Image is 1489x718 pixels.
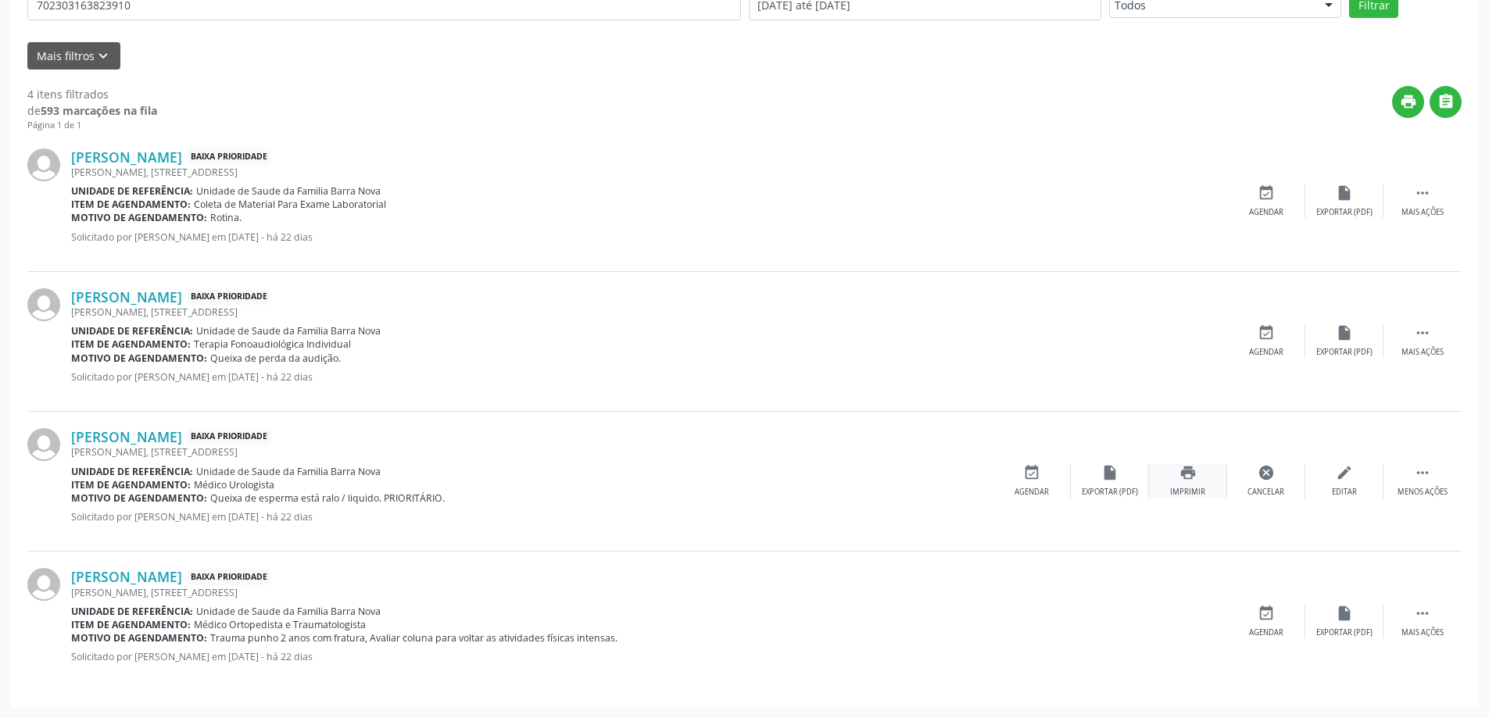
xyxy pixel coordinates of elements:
div: [PERSON_NAME], [STREET_ADDRESS] [71,166,1227,179]
button:  [1430,86,1462,118]
i: insert_drive_file [1336,184,1353,202]
b: Item de agendamento: [71,198,191,211]
i:  [1414,324,1431,341]
i:  [1414,605,1431,622]
a: [PERSON_NAME] [71,148,182,166]
span: Baixa Prioridade [188,569,270,585]
b: Unidade de referência: [71,324,193,338]
div: Agendar [1249,347,1283,358]
button: print [1392,86,1424,118]
i: keyboard_arrow_down [95,48,112,65]
div: Página 1 de 1 [27,119,157,132]
div: [PERSON_NAME], [STREET_ADDRESS] [71,305,1227,319]
i: cancel [1258,464,1275,481]
div: Imprimir [1170,487,1205,498]
i: print [1400,93,1417,110]
i: event_available [1258,605,1275,622]
p: Solicitado por [PERSON_NAME] em [DATE] - há 22 dias [71,370,1227,384]
div: Agendar [1249,207,1283,218]
i: event_available [1258,324,1275,341]
div: [PERSON_NAME], [STREET_ADDRESS] [71,586,1227,599]
div: de [27,102,157,119]
img: img [27,568,60,601]
div: Mais ações [1401,627,1444,638]
span: Unidade de Saude da Familia Barra Nova [196,184,381,198]
div: Exportar (PDF) [1082,487,1138,498]
div: Agendar [1249,627,1283,638]
div: Exportar (PDF) [1316,627,1373,638]
strong: 593 marcações na fila [41,103,157,118]
div: Cancelar [1247,487,1284,498]
span: Médico Urologista [194,478,274,491]
div: [PERSON_NAME], [STREET_ADDRESS] [71,445,993,459]
span: Queixa de perda da audição. [210,352,341,365]
span: Unidade de Saude da Familia Barra Nova [196,605,381,618]
div: Mais ações [1401,347,1444,358]
div: Mais ações [1401,207,1444,218]
b: Motivo de agendamento: [71,491,207,505]
i: event_available [1258,184,1275,202]
b: Motivo de agendamento: [71,211,207,224]
span: Médico Ortopedista e Traumatologista [194,618,366,631]
i: insert_drive_file [1336,324,1353,341]
div: 4 itens filtrados [27,86,157,102]
img: img [27,288,60,321]
b: Motivo de agendamento: [71,352,207,365]
div: Menos ações [1398,487,1448,498]
span: Coleta de Material Para Exame Laboratorial [194,198,386,211]
span: Terapia Fonoaudiológica Individual [194,338,351,351]
b: Motivo de agendamento: [71,631,207,645]
i: print [1179,464,1197,481]
button: Mais filtroskeyboard_arrow_down [27,42,120,70]
div: Exportar (PDF) [1316,207,1373,218]
a: [PERSON_NAME] [71,428,182,445]
span: Unidade de Saude da Familia Barra Nova [196,324,381,338]
i:  [1414,464,1431,481]
span: Baixa Prioridade [188,148,270,165]
a: [PERSON_NAME] [71,288,182,305]
span: Rotina. [210,211,242,224]
b: Unidade de referência: [71,605,193,618]
i: insert_drive_file [1101,464,1119,481]
span: Baixa Prioridade [188,289,270,305]
div: Exportar (PDF) [1316,347,1373,358]
div: Agendar [1015,487,1049,498]
img: img [27,148,60,181]
b: Item de agendamento: [71,338,191,351]
p: Solicitado por [PERSON_NAME] em [DATE] - há 22 dias [71,510,993,523]
i: event_available [1023,464,1040,481]
p: Solicitado por [PERSON_NAME] em [DATE] - há 22 dias [71,230,1227,244]
b: Unidade de referência: [71,465,193,478]
span: Unidade de Saude da Familia Barra Nova [196,465,381,478]
b: Item de agendamento: [71,618,191,631]
div: Editar [1332,487,1357,498]
b: Unidade de referência: [71,184,193,198]
b: Item de agendamento: [71,478,191,491]
i: insert_drive_file [1336,605,1353,622]
i:  [1437,93,1455,110]
i: edit [1336,464,1353,481]
span: Trauma punho 2 anos com fratura, Avaliar coluna para voltar as atividades físicas intensas. [210,631,617,645]
span: Queixa de esperma está ralo / liquido. PRIORITÁRIO. [210,491,445,505]
p: Solicitado por [PERSON_NAME] em [DATE] - há 22 dias [71,650,1227,663]
a: [PERSON_NAME] [71,568,182,585]
i:  [1414,184,1431,202]
span: Baixa Prioridade [188,429,270,445]
img: img [27,428,60,461]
